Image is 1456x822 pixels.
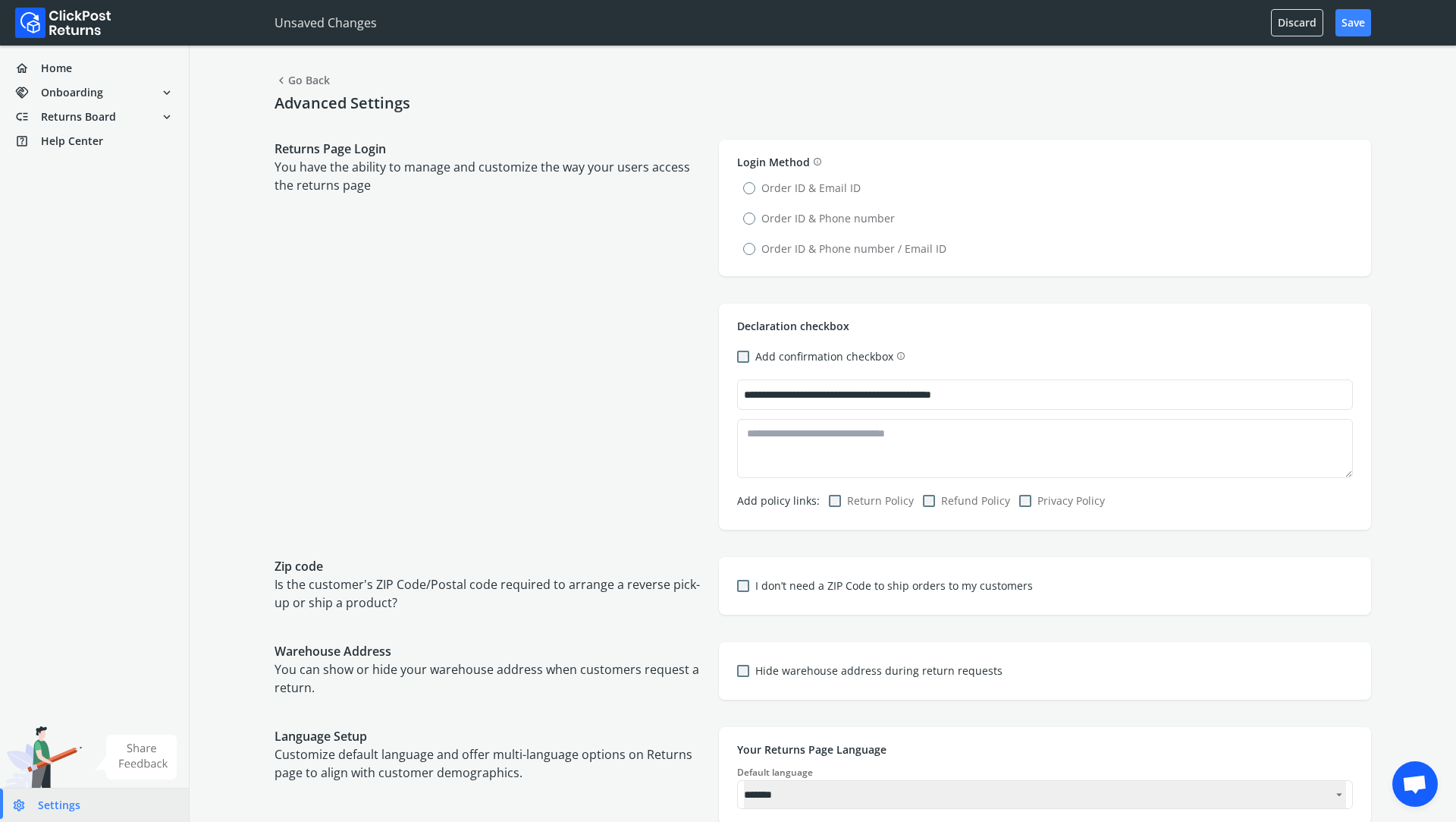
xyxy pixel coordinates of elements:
span: Onboarding [41,85,103,100]
span: Home [41,61,72,76]
span: Add policy links: [737,493,820,509]
p: Your Returns Page Language [737,742,1353,757]
span: Go Back [275,70,330,91]
div: You can show or hide your warehouse address when customers request a return. [275,642,704,700]
span: Returns Board [41,109,116,124]
span: help_center [15,131,41,152]
button: Save [1335,9,1371,36]
span: info [896,350,905,362]
button: info [810,155,822,170]
span: low_priority [15,106,41,128]
div: Open chat [1392,761,1438,807]
p: Zip code [275,557,704,575]
span: expand_more [160,82,174,103]
span: chevron_left [275,70,288,91]
a: help_centerHelp Center [9,131,180,152]
span: info [813,156,822,168]
div: Login Method [737,155,1353,170]
label: Refund Policy [941,493,1010,509]
label: Order ID & Phone number [743,211,895,226]
span: Help Center [41,134,103,149]
span: Settings [38,798,80,813]
span: settings [12,795,38,816]
p: Unsaved Changes [275,14,377,32]
label: Return Policy [847,493,914,509]
h4: Advanced Settings [275,94,1371,112]
label: Hide warehouse address during return requests [755,663,1003,679]
div: You have the ability to manage and customize the way your users access the returns page [275,140,704,276]
label: Add confirmation checkbox [755,349,905,364]
span: home [15,58,41,79]
label: Order ID & Email ID [743,181,861,196]
label: Privacy Policy [1037,493,1105,509]
img: share feedback [95,735,177,779]
img: Logo [15,8,111,38]
a: homeHome [9,58,180,79]
label: Order ID & Phone number / Email ID [743,241,946,257]
div: Is the customer's ZIP Code/Postal code required to arrange a reverse pick-up or ship a product? [275,557,704,615]
span: expand_more [160,106,174,128]
label: I don’t need a ZIP Code to ship orders to my customers [755,578,1033,594]
div: Default language [737,767,1353,779]
span: handshake [15,82,41,103]
button: Add confirmation checkbox [893,349,905,364]
p: Warehouse Address [275,642,704,660]
p: Declaration checkbox [737,319,1353,334]
p: Returns Page Login [275,140,704,158]
p: Language Setup [275,727,704,745]
button: Discard [1271,9,1323,36]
